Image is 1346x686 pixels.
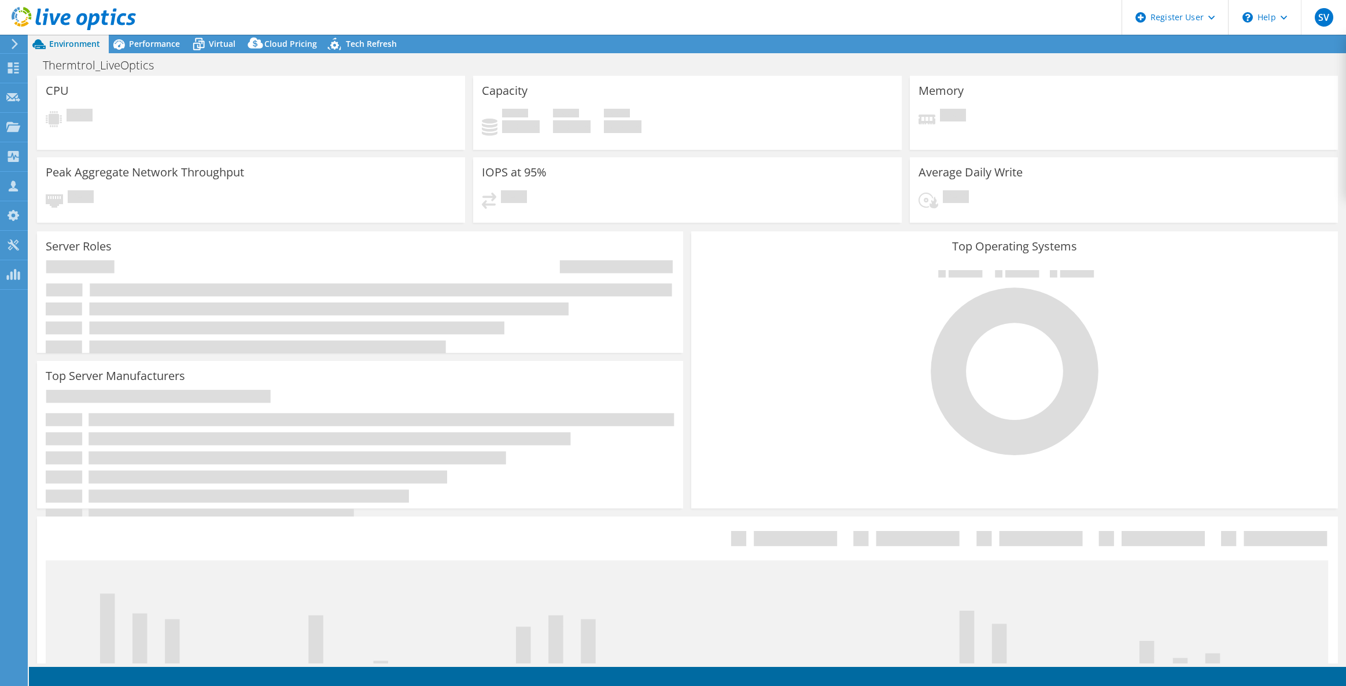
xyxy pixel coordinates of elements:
span: Cloud Pricing [264,38,317,49]
h3: Average Daily Write [919,166,1023,179]
span: Tech Refresh [346,38,397,49]
span: Free [553,109,579,120]
h3: CPU [46,84,69,97]
svg: \n [1242,12,1253,23]
span: Pending [501,190,527,206]
h3: Memory [919,84,964,97]
span: Virtual [209,38,235,49]
span: Pending [67,109,93,124]
h4: 0 GiB [502,120,540,133]
h3: Capacity [482,84,528,97]
h3: IOPS at 95% [482,166,547,179]
span: SV [1315,8,1333,27]
span: Environment [49,38,100,49]
span: Pending [68,190,94,206]
h3: Top Operating Systems [700,240,1329,253]
h4: 0 GiB [553,120,591,133]
span: Total [604,109,630,120]
span: Pending [943,190,969,206]
span: Pending [940,109,966,124]
h4: 0 GiB [604,120,641,133]
h3: Top Server Manufacturers [46,370,185,382]
span: Used [502,109,528,120]
span: Performance [129,38,180,49]
h3: Peak Aggregate Network Throughput [46,166,244,179]
h1: Thermtrol_LiveOptics [38,59,172,72]
h3: Server Roles [46,240,112,253]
